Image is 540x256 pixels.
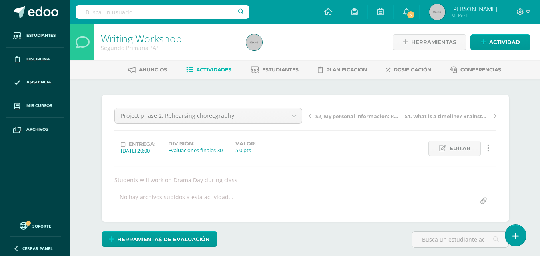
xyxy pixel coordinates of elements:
[460,67,501,73] span: Conferencias
[450,64,501,76] a: Conferencias
[251,64,299,76] a: Estudiantes
[315,113,400,120] span: S2, My personal informacion: Revise and Edit
[10,220,61,231] a: Soporte
[102,231,217,247] a: Herramientas de evaluación
[326,67,367,73] span: Planificación
[22,246,53,251] span: Cerrar panel
[406,10,415,19] span: 3
[6,48,64,71] a: Disciplina
[32,223,51,229] span: Soporte
[411,35,456,50] span: Herramientas
[111,176,500,184] div: Students will work on Drama Day during class
[6,94,64,118] a: Mis cursos
[450,141,470,156] span: Editar
[101,33,237,44] h1: Writing Workshop
[412,232,508,247] input: Busca un estudiante aquí...
[262,67,299,73] span: Estudiantes
[429,4,445,20] img: 45x45
[26,103,52,109] span: Mis cursos
[196,67,231,73] span: Actividades
[393,67,431,73] span: Dosificación
[489,35,520,50] span: Actividad
[405,113,490,120] span: S1. What is a timeline? Brainstorming
[128,141,155,147] span: Entrega:
[168,147,223,154] div: Evaluaciones finales 30
[235,141,256,147] label: Valor:
[139,67,167,73] span: Anuncios
[186,64,231,76] a: Actividades
[470,34,530,50] a: Actividad
[120,193,233,209] div: No hay archivos subidos a esta actividad...
[235,147,256,154] div: 5.0 pts
[26,32,56,39] span: Estudiantes
[101,32,182,45] a: Writing Workshop
[246,34,262,50] img: 45x45
[26,56,50,62] span: Disciplina
[309,112,403,120] a: S2, My personal informacion: Revise and Edit
[386,64,431,76] a: Dosificación
[6,71,64,95] a: Asistencia
[121,147,155,154] div: [DATE] 20:00
[26,126,48,133] span: Archivos
[451,5,497,13] span: [PERSON_NAME]
[101,44,237,52] div: Segundo Primaria 'A'
[6,24,64,48] a: Estudiantes
[451,12,497,19] span: Mi Perfil
[318,64,367,76] a: Planificación
[168,141,223,147] label: División:
[393,34,466,50] a: Herramientas
[403,112,496,120] a: S1. What is a timeline? Brainstorming
[76,5,249,19] input: Busca un usuario...
[121,108,281,123] span: Project phase 2: Rehearsing choreography
[115,108,302,123] a: Project phase 2: Rehearsing choreography
[6,118,64,141] a: Archivos
[117,232,210,247] span: Herramientas de evaluación
[26,79,51,85] span: Asistencia
[128,64,167,76] a: Anuncios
